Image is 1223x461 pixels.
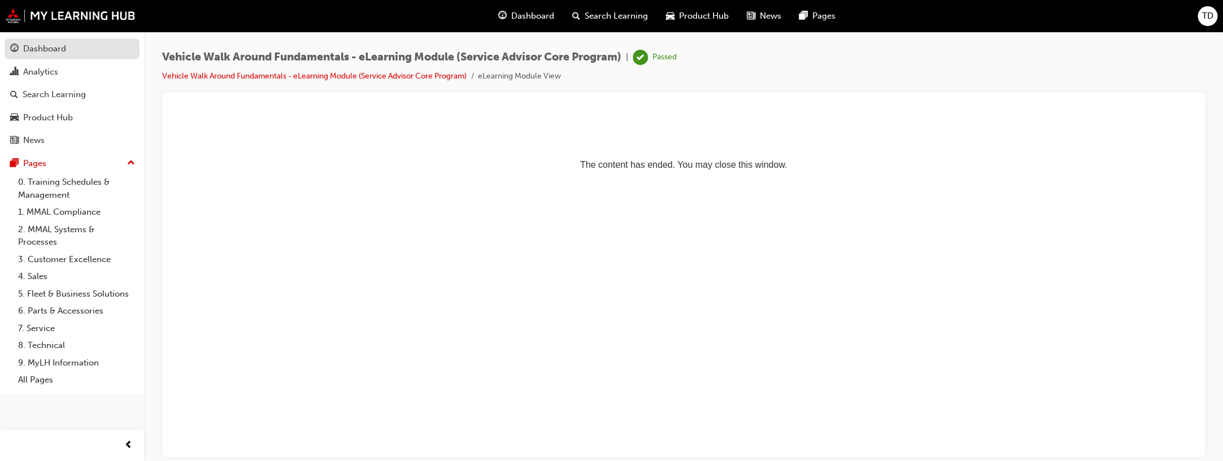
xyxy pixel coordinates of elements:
[812,10,835,23] span: Pages
[162,71,467,81] a: Vehicle Walk Around Fundamentals - eLearning Module (Service Advisor Core Program)
[5,62,140,82] a: Analytics
[10,90,18,100] span: search-icon
[572,9,580,23] span: search-icon
[6,8,136,23] img: mmal
[5,38,140,59] a: Dashboard
[23,42,66,55] div: Dashboard
[5,36,140,153] button: DashboardAnalyticsSearch LearningProduct HubNews
[679,10,729,23] span: Product Hub
[162,51,621,64] span: Vehicle Walk Around Fundamentals - eLearning Module (Service Advisor Core Program)
[5,107,140,128] a: Product Hub
[585,10,648,23] span: Search Learning
[23,111,73,124] div: Product Hub
[14,302,140,320] a: 6. Parts & Accessories
[14,221,140,251] a: 2. MMAL Systems & Processes
[498,9,507,23] span: guage-icon
[14,285,140,303] a: 5. Fleet & Business Solutions
[511,10,554,23] span: Dashboard
[10,44,19,54] span: guage-icon
[478,70,561,83] li: eLearning Module View
[10,136,19,146] span: news-icon
[489,5,563,28] a: guage-iconDashboard
[14,371,140,389] a: All Pages
[747,9,755,23] span: news-icon
[10,113,19,123] span: car-icon
[5,153,140,174] button: Pages
[1198,6,1217,26] button: TD
[799,9,808,23] span: pages-icon
[657,5,738,28] a: car-iconProduct Hub
[23,157,46,170] div: Pages
[14,354,140,372] a: 9. MyLH Information
[124,438,133,453] span: prev-icon
[738,5,790,28] a: news-iconNews
[633,50,648,65] span: learningRecordVerb_PASS-icon
[5,9,1020,60] p: The content has ended. You may close this window.
[14,320,140,337] a: 7. Service
[790,5,845,28] a: pages-iconPages
[23,66,58,79] div: Analytics
[666,9,674,23] span: car-icon
[1202,10,1213,23] span: TD
[14,173,140,203] a: 0. Training Schedules & Management
[23,134,45,147] div: News
[14,251,140,268] a: 3. Customer Excellence
[5,84,140,105] a: Search Learning
[563,5,657,28] a: search-iconSearch Learning
[23,88,86,101] div: Search Learning
[5,130,140,151] a: News
[14,268,140,285] a: 4. Sales
[127,156,135,171] span: up-icon
[14,203,140,221] a: 1. MMAL Compliance
[10,159,19,169] span: pages-icon
[652,52,677,63] div: Passed
[10,67,19,77] span: chart-icon
[760,10,781,23] span: News
[14,337,140,354] a: 8. Technical
[626,51,628,64] span: |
